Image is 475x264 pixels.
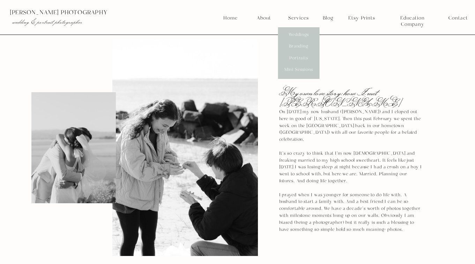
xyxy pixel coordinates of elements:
[388,15,437,21] a: Education Company
[279,109,422,227] p: On [DATE] my now husband ([PERSON_NAME]) and I eloped out here in good ol' [US_STATE]. Then this ...
[223,15,238,21] a: Home
[283,67,314,73] a: Mini Sessions
[279,87,422,101] p: My own love story: how I met [PERSON_NAME]
[10,9,132,16] p: [PERSON_NAME] photography
[285,15,311,21] a: Services
[320,15,336,21] a: Blog
[286,43,312,50] a: Branding
[286,55,312,61] a: Portraits
[286,32,312,38] a: Weddings
[346,15,378,21] a: Etsy Prints
[12,19,114,25] p: wedding & portrait photographer
[448,15,468,21] a: Contact
[255,15,273,21] a: About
